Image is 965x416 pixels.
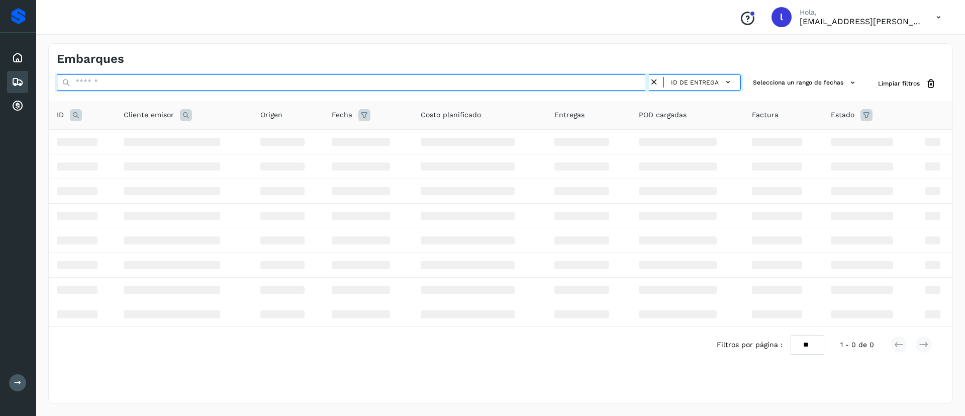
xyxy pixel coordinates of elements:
[840,340,874,350] span: 1 - 0 de 0
[717,340,783,350] span: Filtros por página :
[800,17,920,26] p: lauraamalia.castillo@xpertal.com
[260,110,282,120] span: Origen
[671,78,719,87] span: ID de entrega
[668,75,736,90] button: ID de entrega
[332,110,352,120] span: Fecha
[554,110,585,120] span: Entregas
[878,79,920,88] span: Limpiar filtros
[800,8,920,17] p: Hola,
[639,110,687,120] span: POD cargadas
[421,110,481,120] span: Costo planificado
[831,110,854,120] span: Estado
[7,71,28,93] div: Embarques
[870,74,944,93] button: Limpiar filtros
[7,95,28,117] div: Cuentas por cobrar
[7,47,28,69] div: Inicio
[124,110,174,120] span: Cliente emisor
[57,110,64,120] span: ID
[749,74,862,91] button: Selecciona un rango de fechas
[57,52,124,66] h4: Embarques
[752,110,779,120] span: Factura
